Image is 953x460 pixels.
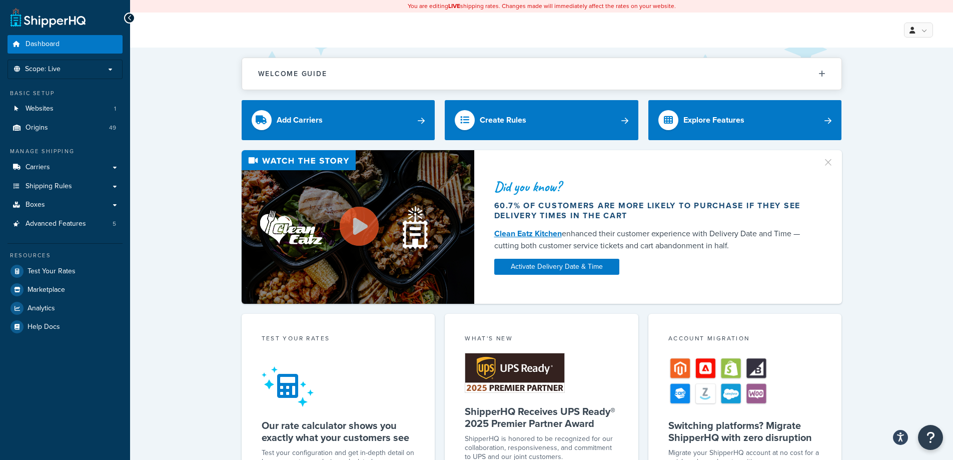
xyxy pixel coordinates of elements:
div: Explore Features [683,113,744,127]
span: 49 [109,124,116,132]
a: Add Carriers [242,100,435,140]
a: Explore Features [648,100,842,140]
a: Create Rules [445,100,638,140]
a: Shipping Rules [8,177,123,196]
div: What's New [465,334,618,345]
h5: Our rate calculator shows you exactly what your customers see [262,419,415,443]
span: Websites [26,105,54,113]
h2: Welcome Guide [258,70,327,78]
a: Analytics [8,299,123,317]
a: Test Your Rates [8,262,123,280]
a: Dashboard [8,35,123,54]
a: Carriers [8,158,123,177]
div: Test your rates [262,334,415,345]
span: Help Docs [28,323,60,331]
img: Video thumbnail [242,150,474,304]
span: Test Your Rates [28,267,76,276]
span: Shipping Rules [26,182,72,191]
span: 1 [114,105,116,113]
a: Boxes [8,196,123,214]
span: Advanced Features [26,220,86,228]
a: Marketplace [8,281,123,299]
div: Basic Setup [8,89,123,98]
a: Websites1 [8,100,123,118]
div: Manage Shipping [8,147,123,156]
b: LIVE [448,2,460,11]
a: Help Docs [8,318,123,336]
span: Carriers [26,163,50,172]
button: Welcome Guide [242,58,841,90]
div: Did you know? [494,180,810,194]
li: Advanced Features [8,215,123,233]
span: Analytics [28,304,55,313]
a: Origins49 [8,119,123,137]
span: Scope: Live [25,65,61,74]
a: Clean Eatz Kitchen [494,228,562,239]
h5: ShipperHQ Receives UPS Ready® 2025 Premier Partner Award [465,405,618,429]
div: Account Migration [668,334,822,345]
div: Resources [8,251,123,260]
div: Create Rules [480,113,526,127]
span: 5 [113,220,116,228]
button: Open Resource Center [918,425,943,450]
h5: Switching platforms? Migrate ShipperHQ with zero disruption [668,419,822,443]
div: 60.7% of customers are more likely to purchase if they see delivery times in the cart [494,201,810,221]
div: enhanced their customer experience with Delivery Date and Time — cutting both customer service ti... [494,228,810,252]
span: Boxes [26,201,45,209]
li: Origins [8,119,123,137]
a: Advanced Features5 [8,215,123,233]
div: Add Carriers [277,113,323,127]
span: Dashboard [26,40,60,49]
span: Origins [26,124,48,132]
li: Websites [8,100,123,118]
span: Marketplace [28,286,65,294]
a: Activate Delivery Date & Time [494,259,619,275]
